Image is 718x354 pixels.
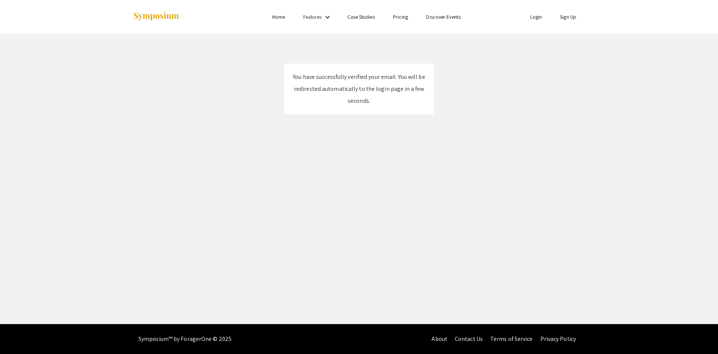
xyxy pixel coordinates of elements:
a: Pricing [393,13,408,20]
a: Privacy Policy [540,335,576,343]
a: Home [272,13,285,20]
iframe: Chat [6,320,32,348]
a: Terms of Service [490,335,533,343]
div: Symposium™ by ForagerOne © 2025 [138,324,231,354]
a: Sign Up [560,13,576,20]
img: Symposium by ForagerOne [133,12,179,22]
div: You have successfully verified your email. You will be redirected automatically to the login page... [292,71,426,107]
a: About [432,335,447,343]
a: Case Studies [347,13,375,20]
a: Features [303,13,322,20]
a: Discover Events [426,13,461,20]
a: Login [530,13,542,20]
mat-icon: Expand Features list [323,13,332,22]
a: Contact Us [455,335,483,343]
